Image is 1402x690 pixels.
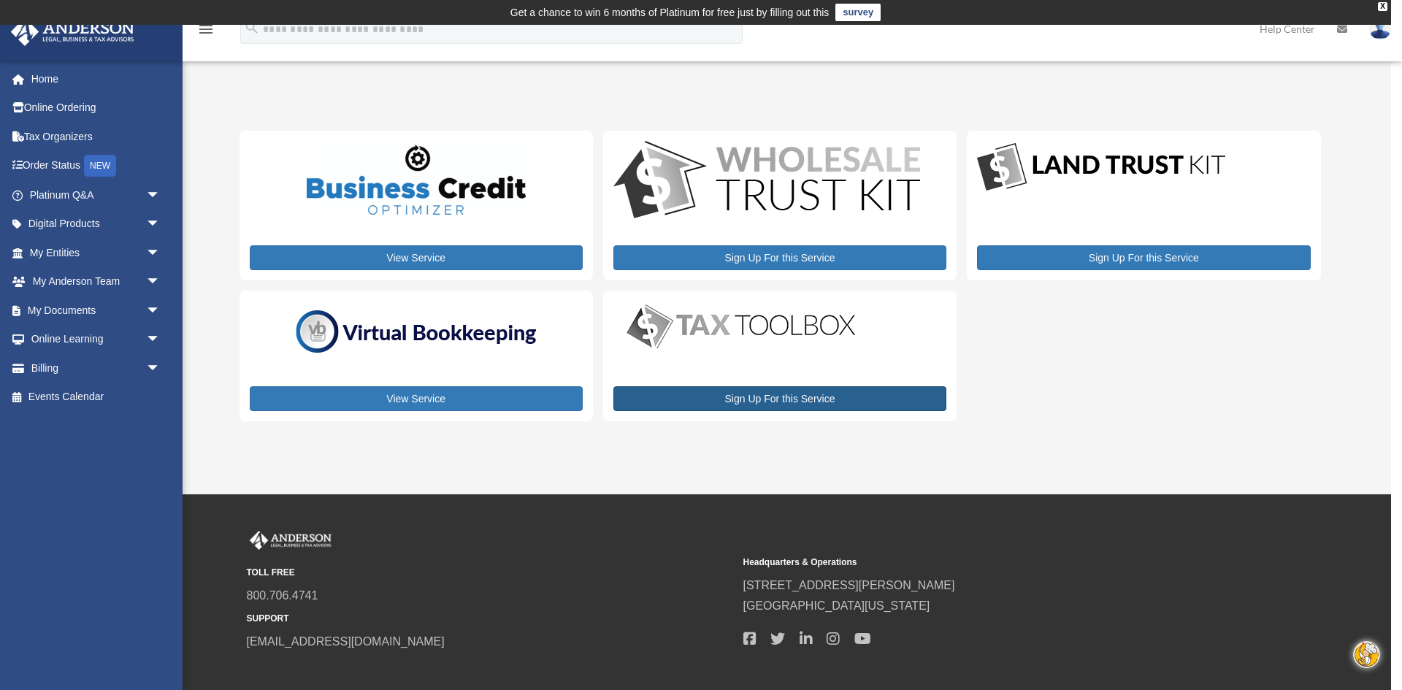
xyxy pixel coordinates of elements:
[10,325,183,354] a: Online Learningarrow_drop_down
[247,531,334,550] img: Anderson Advisors Platinum Portal
[510,4,830,21] div: Get a chance to win 6 months of Platinum for free just by filling out this
[250,245,583,270] a: View Service
[10,210,175,239] a: Digital Productsarrow_drop_down
[247,589,318,602] a: 800.706.4741
[613,386,946,411] a: Sign Up For this Service
[247,611,733,626] small: SUPPORT
[743,555,1230,570] small: Headquarters & Operations
[10,383,183,412] a: Events Calendar
[247,565,733,580] small: TOLL FREE
[244,20,260,36] i: search
[10,238,183,267] a: My Entitiesarrow_drop_down
[743,579,955,591] a: [STREET_ADDRESS][PERSON_NAME]
[10,64,183,93] a: Home
[10,180,183,210] a: Platinum Q&Aarrow_drop_down
[197,20,215,38] i: menu
[10,353,183,383] a: Billingarrow_drop_down
[743,599,930,612] a: [GEOGRAPHIC_DATA][US_STATE]
[613,141,920,222] img: WS-Trust-Kit-lgo-1.jpg
[1369,18,1391,39] img: User Pic
[250,386,583,411] a: View Service
[613,301,869,352] img: taxtoolbox_new-1.webp
[146,238,175,268] span: arrow_drop_down
[10,122,183,151] a: Tax Organizers
[10,267,183,296] a: My Anderson Teamarrow_drop_down
[146,267,175,297] span: arrow_drop_down
[7,18,139,46] img: Anderson Advisors Platinum Portal
[84,155,116,177] div: NEW
[10,93,183,123] a: Online Ordering
[146,210,175,239] span: arrow_drop_down
[977,245,1310,270] a: Sign Up For this Service
[146,325,175,355] span: arrow_drop_down
[247,635,445,648] a: [EMAIL_ADDRESS][DOMAIN_NAME]
[10,151,183,181] a: Order StatusNEW
[10,296,183,325] a: My Documentsarrow_drop_down
[146,180,175,210] span: arrow_drop_down
[1378,2,1387,11] div: close
[835,4,881,21] a: survey
[146,296,175,326] span: arrow_drop_down
[197,26,215,38] a: menu
[613,245,946,270] a: Sign Up For this Service
[146,353,175,383] span: arrow_drop_down
[977,141,1225,194] img: LandTrust_lgo-1.jpg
